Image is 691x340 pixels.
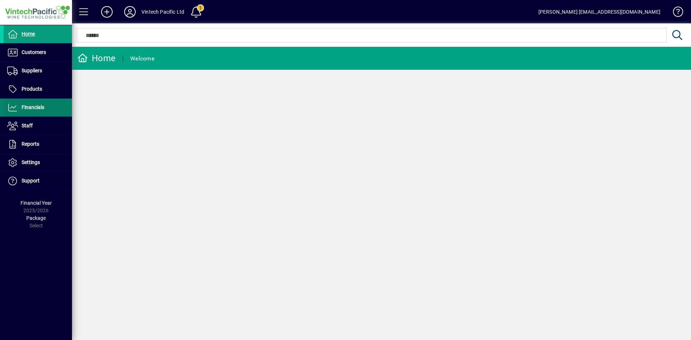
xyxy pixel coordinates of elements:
span: Support [22,178,40,183]
a: Products [4,80,72,98]
a: Staff [4,117,72,135]
a: Financials [4,99,72,117]
span: Suppliers [22,68,42,73]
div: Vintech Pacific Ltd [141,6,184,18]
span: Reports [22,141,39,147]
span: Staff [22,123,33,128]
span: Financial Year [21,200,52,206]
div: Welcome [130,53,154,64]
a: Support [4,172,72,190]
span: Financials [22,104,44,110]
span: Home [22,31,35,37]
button: Add [95,5,118,18]
a: Customers [4,44,72,62]
span: Products [22,86,42,92]
a: Settings [4,154,72,172]
span: Customers [22,49,46,55]
a: Knowledge Base [668,1,682,25]
span: Package [26,215,46,221]
a: Suppliers [4,62,72,80]
div: [PERSON_NAME] [EMAIL_ADDRESS][DOMAIN_NAME] [538,6,660,18]
div: Home [77,53,116,64]
a: Reports [4,135,72,153]
span: Settings [22,159,40,165]
button: Profile [118,5,141,18]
